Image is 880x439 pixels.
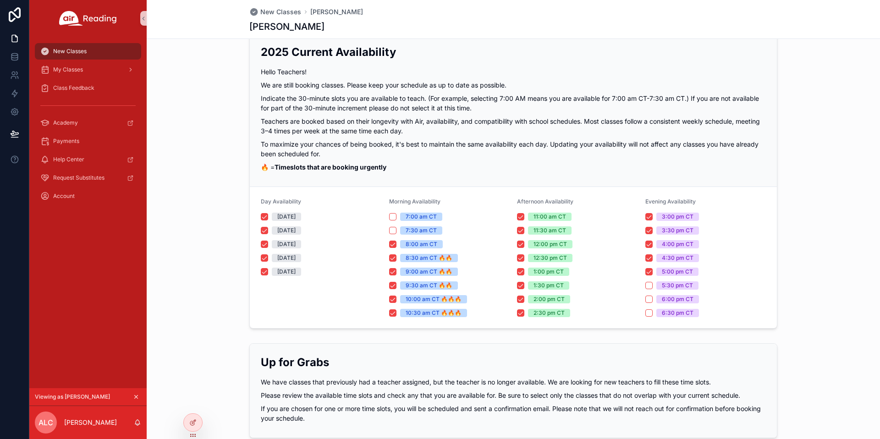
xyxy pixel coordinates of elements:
[533,213,566,221] div: 11:00 am CT
[533,254,567,262] div: 12:30 pm CT
[261,67,766,77] p: Hello Teachers!
[533,226,566,235] div: 11:30 am CT
[53,156,84,163] span: Help Center
[261,162,766,172] p: 🔥 =
[64,418,117,427] p: [PERSON_NAME]
[59,11,117,26] img: App logo
[53,192,75,200] span: Account
[35,133,141,149] a: Payments
[35,151,141,168] a: Help Center
[406,281,452,290] div: 9:30 am CT 🔥🔥
[533,240,567,248] div: 12:00 pm CT
[406,240,437,248] div: 8:00 am CT
[662,254,693,262] div: 4:30 pm CT
[662,268,693,276] div: 5:00 pm CT
[277,226,296,235] div: [DATE]
[249,7,301,16] a: New Classes
[277,213,296,221] div: [DATE]
[35,61,141,78] a: My Classes
[53,48,87,55] span: New Classes
[261,377,766,387] p: We have classes that previously had a teacher assigned, but the teacher is no longer available. W...
[389,198,440,205] span: Morning Availability
[53,137,79,145] span: Payments
[533,281,564,290] div: 1:30 pm CT
[53,84,94,92] span: Class Feedback
[261,80,766,90] p: We are still booking classes. Please keep your schedule as up to date as possible.
[261,116,766,136] p: Teachers are booked based on their longevity with Air, availability, and compatibility with schoo...
[406,254,452,262] div: 8:30 am CT 🔥🔥
[261,198,301,205] span: Day Availability
[53,174,104,181] span: Request Substitutes
[277,268,296,276] div: [DATE]
[406,295,462,303] div: 10:00 am CT 🔥🔥🔥
[533,295,565,303] div: 2:00 pm CT
[406,226,437,235] div: 7:30 am CT
[29,37,147,216] div: scrollable content
[261,404,766,423] p: If you are chosen for one or more time slots, you will be scheduled and sent a confirmation email...
[517,198,573,205] span: Afternoon Availability
[406,309,462,317] div: 10:30 am CT 🔥🔥🔥
[310,7,363,16] a: [PERSON_NAME]
[662,240,693,248] div: 4:00 pm CT
[35,393,110,401] span: Viewing as [PERSON_NAME]
[260,7,301,16] span: New Classes
[38,417,53,428] span: ALC
[662,226,693,235] div: 3:30 pm CT
[277,254,296,262] div: [DATE]
[261,44,766,60] h2: 2025 Current Availability
[53,119,78,126] span: Academy
[35,115,141,131] a: Academy
[533,309,565,317] div: 2:30 pm CT
[662,309,693,317] div: 6:30 pm CT
[35,188,141,204] a: Account
[406,213,437,221] div: 7:00 am CT
[261,139,766,159] p: To maximize your chances of being booked, it's best to maintain the same availability each day. U...
[662,295,693,303] div: 6:00 pm CT
[261,93,766,113] p: Indicate the 30-minute slots you are available to teach. (For example, selecting 7:00 AM means yo...
[277,240,296,248] div: [DATE]
[53,66,83,73] span: My Classes
[35,43,141,60] a: New Classes
[645,198,696,205] span: Evening Availability
[249,20,324,33] h1: [PERSON_NAME]
[35,170,141,186] a: Request Substitutes
[261,390,766,400] p: Please review the available time slots and check any that you are available for. Be sure to selec...
[35,80,141,96] a: Class Feedback
[261,355,766,370] h2: Up for Grabs
[533,268,564,276] div: 1:00 pm CT
[662,213,693,221] div: 3:00 pm CT
[662,281,693,290] div: 5:30 pm CT
[406,268,452,276] div: 9:00 am CT 🔥🔥
[275,163,386,171] strong: Timeslots that are booking urgently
